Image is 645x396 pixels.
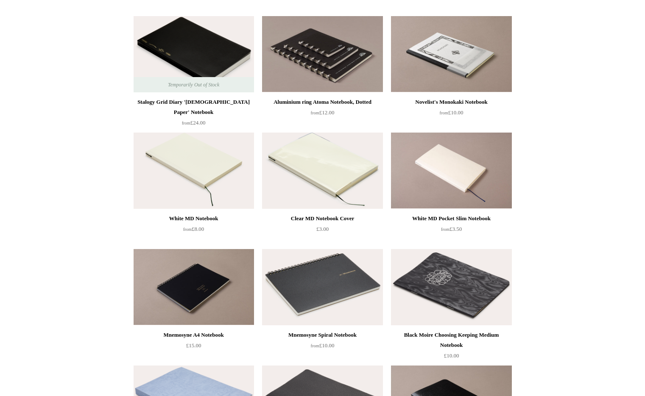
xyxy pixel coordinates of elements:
a: Mnemosyne Spiral Notebook from£10.00 [262,330,383,365]
a: Clear MD Notebook Cover £3.00 [262,213,383,248]
span: £3.50 [441,226,462,232]
a: White MD Pocket Slim Notebook from£3.50 [391,213,511,248]
span: from [441,227,450,232]
img: Mnemosyne Spiral Notebook [262,249,383,325]
a: Black Moire Choosing Keeping Medium Notebook Black Moire Choosing Keeping Medium Notebook [391,249,511,325]
span: £8.00 [183,226,204,232]
div: White MD Pocket Slim Notebook [393,213,509,224]
div: Clear MD Notebook Cover [264,213,380,224]
a: White MD Notebook White MD Notebook [134,133,254,209]
div: Black Moire Choosing Keeping Medium Notebook [393,330,509,350]
a: Mnemosyne A4 Notebook £15.00 [134,330,254,365]
a: Aluminium ring Atoma Notebook, Dotted from£12.00 [262,97,383,132]
a: Mnemosyne Spiral Notebook Mnemosyne Spiral Notebook [262,249,383,325]
span: £10.00 [440,109,464,116]
a: Stalogy Grid Diary '[DEMOGRAPHIC_DATA] Paper' Notebook from£24.00 [134,97,254,132]
span: £3.00 [316,226,329,232]
span: £10.00 [311,342,335,349]
div: Mnemosyne A4 Notebook [136,330,252,340]
img: White MD Notebook [134,133,254,209]
span: £10.00 [444,352,459,359]
a: Stalogy Grid Diary 'Bible Paper' Notebook Stalogy Grid Diary 'Bible Paper' Notebook Temporarily O... [134,16,254,92]
a: Novelist's Monokaki Notebook from£10.00 [391,97,511,132]
div: Novelist's Monokaki Notebook [393,97,509,107]
span: £24.00 [182,119,206,126]
a: Mnemosyne A4 Notebook Mnemosyne A4 Notebook [134,249,254,325]
div: White MD Notebook [136,213,252,224]
img: Mnemosyne A4 Notebook [134,249,254,325]
div: Stalogy Grid Diary '[DEMOGRAPHIC_DATA] Paper' Notebook [136,97,252,117]
span: from [183,227,192,232]
img: Novelist's Monokaki Notebook [391,16,511,92]
a: Black Moire Choosing Keeping Medium Notebook £10.00 [391,330,511,365]
div: Aluminium ring Atoma Notebook, Dotted [264,97,380,107]
span: from [311,343,319,348]
a: Aluminium ring Atoma Notebook, Dotted Aluminium ring Atoma Notebook, Dotted [262,16,383,92]
span: from [440,111,448,115]
a: White MD Notebook from£8.00 [134,213,254,248]
span: £15.00 [186,342,201,349]
img: Black Moire Choosing Keeping Medium Notebook [391,249,511,325]
span: Temporarily Out of Stock [159,77,228,92]
img: White MD Pocket Slim Notebook [391,133,511,209]
a: Clear MD Notebook Cover Clear MD Notebook Cover [262,133,383,209]
a: Novelist's Monokaki Notebook Novelist's Monokaki Notebook [391,16,511,92]
img: Aluminium ring Atoma Notebook, Dotted [262,16,383,92]
img: Clear MD Notebook Cover [262,133,383,209]
a: White MD Pocket Slim Notebook White MD Pocket Slim Notebook [391,133,511,209]
img: Stalogy Grid Diary 'Bible Paper' Notebook [134,16,254,92]
span: from [182,121,190,125]
span: from [311,111,319,115]
span: £12.00 [311,109,335,116]
div: Mnemosyne Spiral Notebook [264,330,380,340]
